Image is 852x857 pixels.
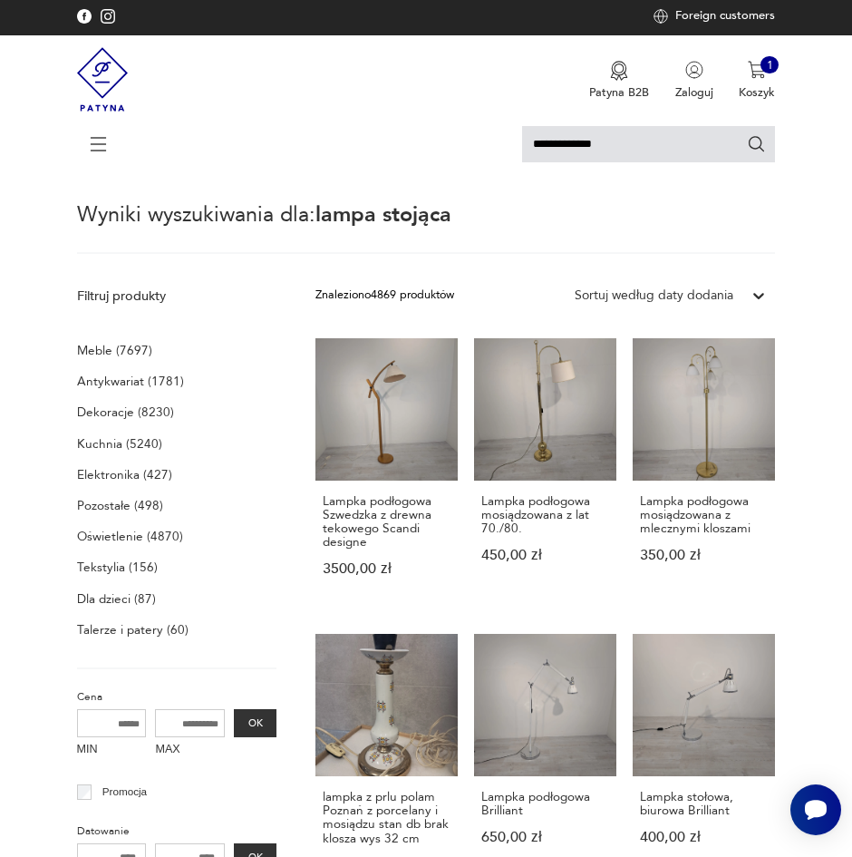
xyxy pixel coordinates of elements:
img: Facebook [101,9,115,24]
a: Lampka podłogowa Szwedzka z drewna tekowego Scandi designeLampka podłogowa Szwedzka z drewna teko... [315,338,458,608]
p: Filtruj produkty [77,287,277,306]
p: 400,00 zł [640,831,768,844]
img: Ikona medalu [610,61,628,81]
label: MIN [77,737,147,763]
a: Meble (7697) [77,339,152,362]
button: OK [234,709,276,738]
button: Szukaj [747,134,767,154]
a: Talerze i patery (60) [77,618,189,641]
a: Kuchnia (5240) [77,433,162,455]
p: Zaloguj [675,84,713,101]
p: Foreign customers [675,9,775,24]
p: Wyniki wyszukiwania dla: [77,206,776,253]
button: Zaloguj [675,61,713,101]
a: Elektronika (427) [77,463,172,486]
p: 3500,00 zł [323,562,450,576]
a: Dekoracje (8230) [77,401,174,424]
a: Foreign customers [654,9,775,24]
h3: Lampka stołowa, biurowa Brilliant [640,790,768,818]
a: Tekstylia (156) [77,556,158,579]
img: Ikona koszyka [748,61,766,79]
button: Patyna B2B [589,61,649,101]
div: 1 [760,56,779,74]
h3: lampka z prlu polam Poznań z porcelany i mosiądzu stan db brak klosza wys 32 cm [323,790,450,845]
button: 1Koszyk [739,61,775,101]
p: Patyna B2B [589,84,649,101]
p: Promocja [102,783,147,801]
a: Dla dzieci (87) [77,588,156,610]
p: Cena [77,688,277,706]
p: 650,00 zł [481,831,609,844]
span: lampa stojąca [315,200,451,229]
label: MAX [155,737,225,763]
h3: Lampka podłogowa Szwedzka z drewna tekowego Scandi designe [323,494,450,550]
div: Sortuj według daty dodania [575,287,733,305]
a: Antykwariat (1781) [77,370,184,393]
p: Koszyk [739,84,775,101]
img: Ikona świata [654,9,668,24]
a: Lampka podłogowa mosiądzowana z lat 70./80.Lampka podłogowa mosiądzowana z lat 70./80.450,00 zł [474,338,616,608]
p: 450,00 zł [481,549,609,562]
h3: Lampka podłogowa mosiądzowana z lat 70./80. [481,494,609,536]
p: Datowanie [77,823,277,841]
img: Patyna - sklep z meblami i dekoracjami vintage [77,35,129,123]
img: Ikonka użytkownika [685,61,703,79]
p: 350,00 zł [640,549,768,562]
h3: Lampka podłogowa mosiądzowana z mlecznymi kloszami [640,494,768,536]
div: Znaleziono 4869 produktów [315,287,454,305]
a: Oświetlenie (4870) [77,525,183,548]
a: Lampka podłogowa mosiądzowana z mlecznymi kloszamiLampka podłogowa mosiądzowana z mlecznymi klosz... [633,338,775,608]
a: Ikona medaluPatyna B2B [589,61,649,101]
img: Facebook [77,9,92,24]
iframe: Smartsupp widget button [790,784,841,835]
h3: Lampka podłogowa Brilliant [481,790,609,818]
a: Pozostałe (498) [77,494,163,517]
